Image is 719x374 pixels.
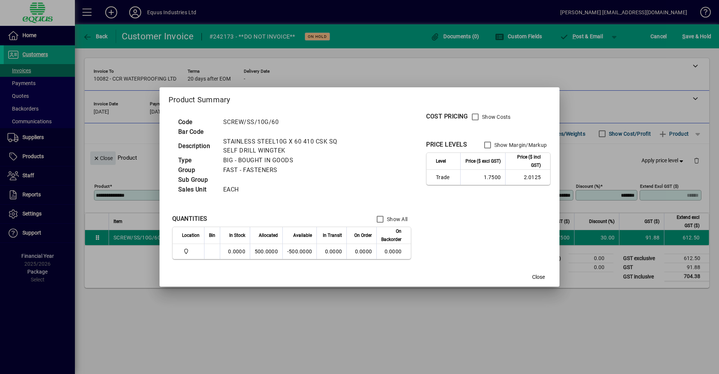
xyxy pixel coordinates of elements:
[259,231,278,239] span: Allocated
[376,244,411,259] td: 0.0000
[175,127,219,137] td: Bar Code
[219,137,356,156] td: STAINLESS STEEL10G X 60 410 CSK SQ SELF DRILL WINGTEK
[250,244,282,259] td: 500.0000
[219,185,356,194] td: EACH
[175,175,219,185] td: Sub Group
[175,117,219,127] td: Code
[510,153,541,169] span: Price ($ incl GST)
[172,214,207,223] div: QUANTITIES
[175,137,219,156] td: Description
[355,248,372,254] span: 0.0000
[381,227,401,244] span: On Backorder
[465,157,501,165] span: Price ($ excl GST)
[436,157,446,165] span: Level
[493,141,547,149] label: Show Margin/Markup
[175,156,219,165] td: Type
[293,231,312,239] span: Available
[505,170,550,185] td: 2.0125
[219,117,356,127] td: SCREW/SS/10G/60
[325,248,342,254] span: 0.0000
[323,231,342,239] span: In Transit
[436,174,456,181] span: Trade
[532,273,545,281] span: Close
[354,231,372,239] span: On Order
[160,87,559,109] h2: Product Summary
[460,170,505,185] td: 1.7500
[282,244,316,259] td: -500.0000
[426,140,467,149] div: PRICE LEVELS
[385,215,407,223] label: Show All
[209,231,215,239] span: Bin
[229,231,245,239] span: In Stock
[527,270,550,284] button: Close
[480,113,511,121] label: Show Costs
[219,165,356,175] td: FAST - FASTENERS
[219,156,356,165] td: BIG - BOUGHT IN GOODS
[175,165,219,175] td: Group
[220,244,250,259] td: 0.0000
[182,231,200,239] span: Location
[426,112,468,121] div: COST PRICING
[175,185,219,194] td: Sales Unit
